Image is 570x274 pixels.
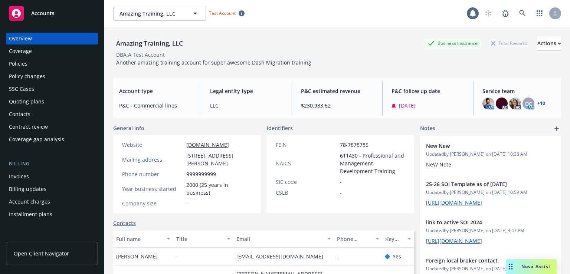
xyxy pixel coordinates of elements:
[506,259,557,274] button: Nova Assist
[9,121,48,133] div: Contract review
[426,151,555,158] span: Updated by [PERSON_NAME] on [DATE] 10:36 AM
[113,219,136,227] a: Contacts
[382,230,415,248] button: Key contact
[276,178,337,186] div: SIC code
[552,124,561,133] a: add
[176,252,178,260] span: -
[521,263,551,270] span: Nova Assist
[122,185,183,193] div: Year business started
[496,98,508,109] img: photo
[537,36,561,51] button: Actions
[9,171,29,182] div: Invoices
[426,237,482,244] a: [URL][DOMAIN_NAME]
[426,142,536,150] span: New New
[426,265,555,272] span: Updated by [PERSON_NAME] on [DATE] 10:59 AM
[113,124,144,132] span: General info
[426,189,555,196] span: Updated by [PERSON_NAME] on [DATE] 10:59 AM
[276,141,337,149] div: FEIN
[173,230,233,248] button: Title
[206,9,248,17] span: Test Account
[337,235,371,243] div: Phone number
[6,183,98,195] a: Billing updates
[9,58,27,70] div: Policies
[176,235,222,243] div: Title
[210,87,283,95] span: Legal entity type
[113,230,173,248] button: Full name
[113,6,206,21] button: Amazing Training, LLC
[393,252,401,260] span: Yes
[6,160,98,168] div: Billing
[509,98,521,109] img: photo
[6,208,98,220] a: Installment plans
[426,199,482,206] a: [URL][DOMAIN_NAME]
[122,170,183,178] div: Phone number
[276,159,337,167] div: NAICS
[340,141,368,149] span: 78-7878785
[9,196,50,208] div: Account charges
[9,45,32,57] div: Coverage
[116,59,311,66] span: Another amazing training account for super awesome Dash Migration training
[31,10,55,16] span: Accounts
[113,39,186,48] div: Amazing Training, LLC
[392,87,464,95] span: P&C follow up date
[385,235,403,243] div: Key contact
[6,171,98,182] a: Invoices
[334,230,382,248] button: Phone number
[420,136,561,174] div: New NewUpdatedby [PERSON_NAME] on [DATE] 10:36 AMNeW Note
[525,100,532,108] span: DC
[6,70,98,82] a: Policy changes
[340,152,406,175] span: 611430 - Professional and Management Development Training
[426,257,536,264] span: Foreign local broker contact
[9,70,45,82] div: Policy changes
[532,6,547,21] a: Switch app
[399,102,416,109] span: [DATE]
[426,161,451,168] span: NeW Note
[119,87,192,95] span: Account type
[9,83,34,95] div: SSC Cases
[6,235,98,242] div: Tools
[210,102,283,109] span: LLC
[14,250,69,257] span: Open Client Navigator
[424,39,481,48] div: Business Insurance
[116,51,165,59] div: DBA: A Test Account
[9,33,32,44] div: Overview
[186,181,252,197] span: 2000 (25 years in business)
[186,170,216,178] span: 9999999999
[236,253,329,260] a: [EMAIL_ADDRESS][DOMAIN_NAME]
[9,96,44,108] div: Quoting plans
[481,6,496,21] a: Start snowing
[301,102,374,109] span: $230,933.62
[119,102,192,109] span: P&C - Commercial lines
[426,227,555,234] span: Updated by [PERSON_NAME] on [DATE] 3:47 PM
[186,199,188,207] span: -
[233,230,334,248] button: Email
[340,178,342,186] span: -
[537,101,545,106] a: +10
[9,208,52,220] div: Installment plans
[426,218,536,226] span: link to active SOI 2024
[122,141,183,149] div: Website
[6,3,98,24] a: Accounts
[420,174,561,212] div: 25-26 SOI Template as of [DATE]Updatedby [PERSON_NAME] on [DATE] 10:59 AM[URL][DOMAIN_NAME]
[482,98,494,109] img: photo
[9,133,64,145] div: Coverage gap analysis
[116,252,158,260] span: [PERSON_NAME]
[498,6,513,21] a: Report a Bug
[6,133,98,145] a: Coverage gap analysis
[267,124,293,132] span: Identifiers
[515,6,530,21] a: Search
[236,235,322,243] div: Email
[6,108,98,120] a: Contacts
[420,212,561,251] div: link to active SOI 2024Updatedby [PERSON_NAME] on [DATE] 3:47 PM[URL][DOMAIN_NAME]
[9,183,46,195] div: Billing updates
[6,96,98,108] a: Quoting plans
[186,141,229,148] a: [DOMAIN_NAME]
[6,121,98,133] a: Contract review
[9,108,30,120] div: Contacts
[119,10,184,17] span: Amazing Training, LLC
[337,253,345,260] a: -
[186,152,252,167] span: [STREET_ADDRESS][PERSON_NAME]
[340,189,342,197] span: -
[506,259,515,274] div: Drag to move
[420,124,435,133] span: Notes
